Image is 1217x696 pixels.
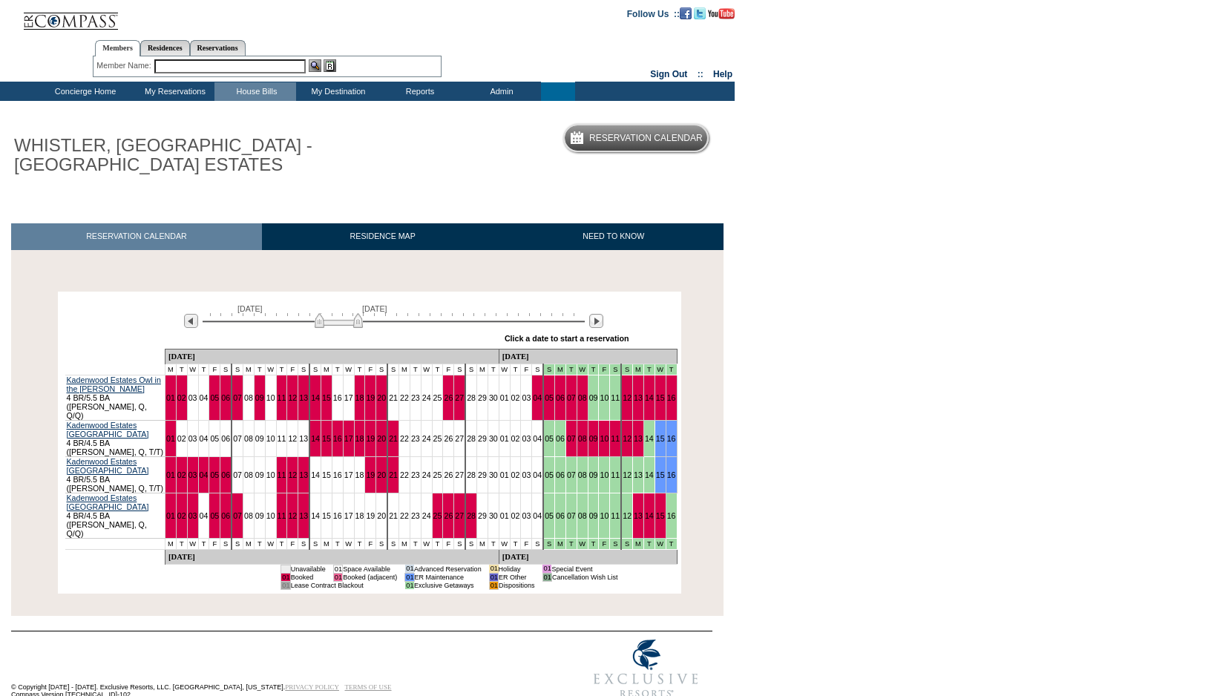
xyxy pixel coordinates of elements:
[578,393,587,402] a: 08
[532,456,543,493] td: 04
[232,420,243,456] td: 07
[65,420,165,456] td: 4 BR/4.5 BA ([PERSON_NAME], Q, T/T)
[680,7,692,19] img: Become our fan on Facebook
[477,364,488,375] td: M
[488,493,499,538] td: 30
[65,493,165,538] td: 4 BR/4.5 BA ([PERSON_NAME], Q, Q/Q)
[210,393,219,402] a: 05
[410,375,421,420] td: 23
[309,364,321,375] td: S
[477,420,488,456] td: 29
[432,364,443,375] td: T
[187,364,198,375] td: W
[343,375,354,420] td: 17
[454,456,465,493] td: 27
[610,375,621,420] td: 11
[255,393,264,402] a: 09
[332,364,343,375] td: T
[599,456,610,493] td: 10
[589,434,598,443] a: 09
[713,69,732,79] a: Help
[376,493,387,538] td: 20
[188,470,197,479] a: 03
[543,420,554,456] td: 05
[287,538,298,549] td: F
[332,538,343,549] td: T
[387,375,398,420] td: 21
[322,393,331,402] a: 15
[667,434,676,443] a: 16
[278,393,286,402] a: 11
[465,456,476,493] td: 28
[343,493,354,538] td: 17
[443,420,454,456] td: 26
[667,393,676,402] a: 16
[287,420,298,456] td: 12
[410,538,421,549] td: T
[532,493,543,538] td: 04
[309,456,321,493] td: 14
[365,493,376,538] td: 19
[188,511,197,520] a: 03
[190,40,246,56] a: Reservations
[184,314,198,328] img: Previous
[555,493,566,538] td: 06
[610,493,621,538] td: 11
[627,7,680,19] td: Follow Us ::
[521,493,532,538] td: 03
[410,493,421,538] td: 23
[621,456,632,493] td: 12
[365,364,376,375] td: F
[655,364,666,375] td: Mountains Mud Season - Fall 2025
[343,538,354,549] td: W
[611,434,620,443] a: 11
[459,82,541,101] td: Admin
[221,470,230,479] a: 06
[599,493,610,538] td: 10
[237,304,263,313] span: [DATE]
[510,493,521,538] td: 02
[543,456,554,493] td: 05
[680,8,692,17] a: Become our fan on Facebook
[567,393,576,402] a: 07
[567,434,576,443] a: 07
[176,538,187,549] td: T
[610,364,621,375] td: Mountains Mud Season - Fall 2025
[254,538,265,549] td: T
[521,364,532,375] td: F
[698,69,703,79] span: ::
[11,133,344,178] h1: WHISTLER, [GEOGRAPHIC_DATA] - [GEOGRAPHIC_DATA] ESTATES
[421,420,432,456] td: 24
[421,538,432,549] td: W
[311,434,320,443] a: 14
[366,393,375,402] a: 19
[643,420,655,456] td: 14
[176,364,187,375] td: T
[321,493,332,538] td: 15
[633,364,644,375] td: Mountains Mud Season - Fall 2025
[198,420,209,456] td: 04
[432,375,443,420] td: 25
[232,456,243,493] td: 07
[95,40,140,56] a: Members
[265,456,276,493] td: 10
[377,470,386,479] a: 20
[623,393,632,402] a: 12
[588,375,599,420] td: 09
[455,511,464,520] a: 27
[288,393,297,402] a: 12
[565,364,577,375] td: Mountains Mud Season - Fall 2025
[389,434,398,443] a: 21
[165,364,176,375] td: M
[254,456,265,493] td: 09
[499,375,510,420] td: 01
[645,393,654,402] a: 14
[309,493,321,538] td: 14
[708,8,735,19] img: Subscribe to our YouTube Channel
[399,375,410,420] td: 22
[288,511,297,520] a: 12
[220,538,232,549] td: S
[623,434,632,443] a: 12
[432,456,443,493] td: 25
[421,375,432,420] td: 24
